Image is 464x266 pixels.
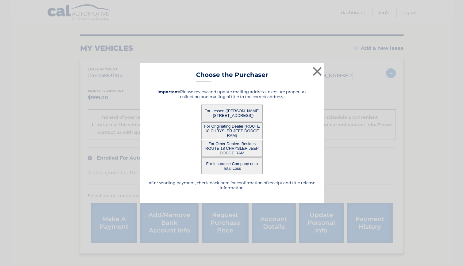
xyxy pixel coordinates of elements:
[148,89,316,99] h5: Please review and update mailing address to ensure proper tax collection and mailing of title to ...
[201,140,263,157] button: For Other Dealers Besides ROUTE 18 CHRYSLER JEEP DODGE RAM
[157,89,180,94] strong: Important:
[196,71,268,82] h3: Choose the Purchaser
[201,105,263,121] button: For Lessee ([PERSON_NAME] - [STREET_ADDRESS])
[148,180,316,190] h5: After sending payment, check back here for confirmation of receipt and title release information.
[201,157,263,174] button: For Insurance Company on a Total Loss
[201,122,263,139] button: For Originating Dealer (ROUTE 18 CHRYSLER JEEP DODGE RAM)
[311,65,323,77] button: ×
